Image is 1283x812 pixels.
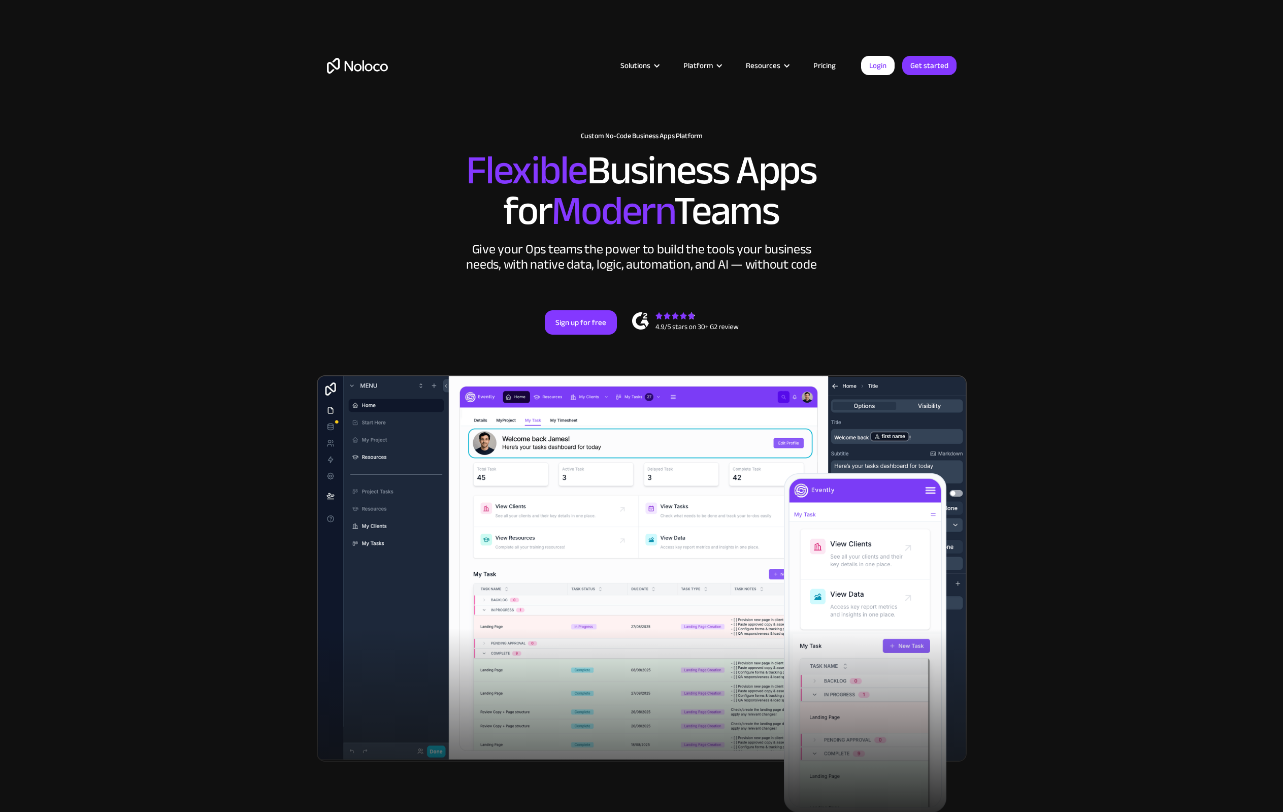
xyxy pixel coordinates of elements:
h2: Business Apps for Teams [327,150,957,232]
a: Pricing [801,59,848,72]
a: home [327,58,388,74]
div: Resources [733,59,801,72]
div: Solutions [608,59,671,72]
a: Get started [902,56,957,75]
div: Platform [683,59,713,72]
div: Resources [746,59,780,72]
a: Sign up for free [545,310,617,335]
div: Platform [671,59,733,72]
span: Flexible [466,133,587,208]
a: Login [861,56,895,75]
span: Modern [551,173,674,249]
div: Give your Ops teams the power to build the tools your business needs, with native data, logic, au... [464,242,819,272]
div: Solutions [620,59,650,72]
h1: Custom No-Code Business Apps Platform [327,132,957,140]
